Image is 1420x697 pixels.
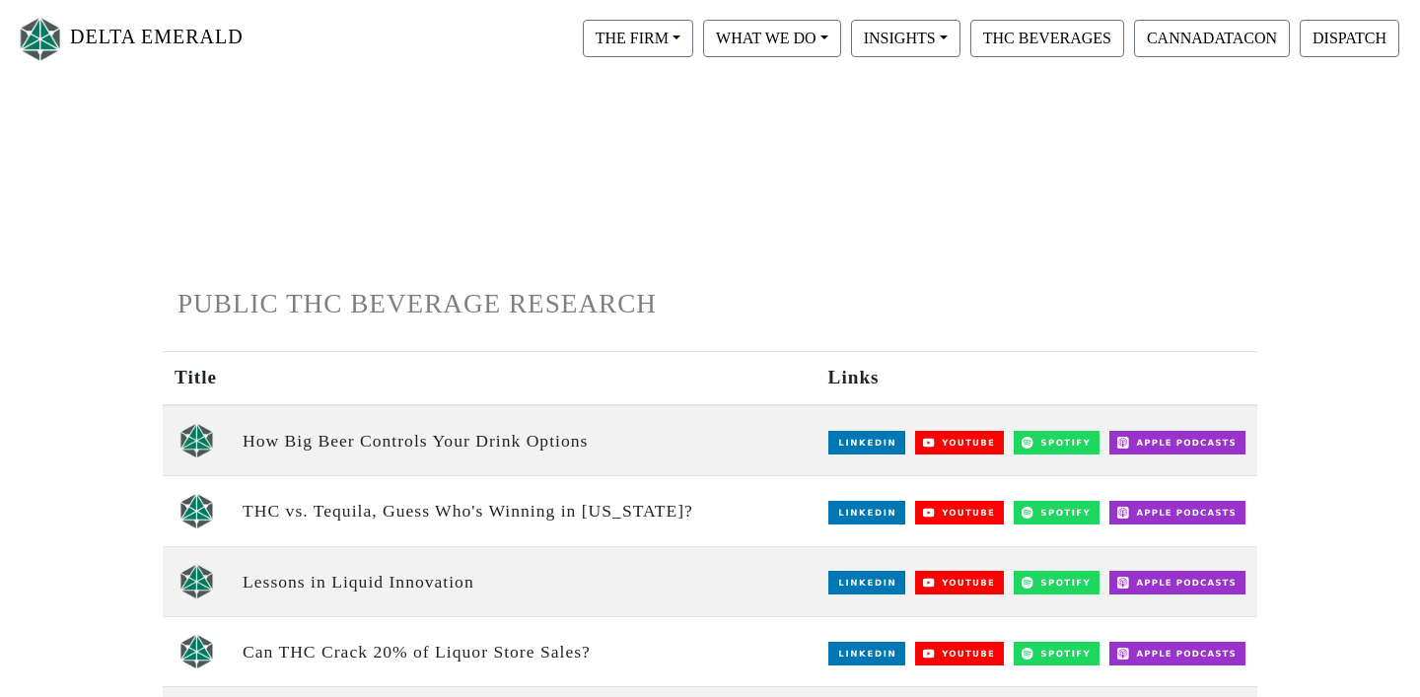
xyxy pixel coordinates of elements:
img: unscripted logo [179,423,214,458]
button: INSIGHTS [851,20,960,57]
img: Apple Podcasts [1109,642,1245,665]
img: YouTube [915,642,1005,665]
img: LinkedIn [828,501,905,524]
img: YouTube [915,431,1005,454]
button: WHAT WE DO [703,20,841,57]
a: THC BEVERAGES [965,29,1129,45]
img: YouTube [915,571,1005,594]
img: unscripted logo [179,564,214,599]
img: Apple Podcasts [1109,571,1245,594]
img: Apple Podcasts [1109,431,1245,454]
a: DELTA EMERALD [16,8,244,70]
h1: PUBLIC THC BEVERAGE RESEARCH [177,288,1242,320]
img: LinkedIn [828,642,905,665]
td: How Big Beer Controls Your Drink Options [231,405,816,476]
img: Apple Podcasts [1109,501,1245,524]
td: THC vs. Tequila, Guess Who's Winning in [US_STATE]? [231,476,816,546]
td: Can THC Crack 20% of Liquor Store Sales? [231,617,816,687]
button: DISPATCH [1300,20,1399,57]
a: CANNADATACON [1129,29,1295,45]
img: LinkedIn [828,571,905,594]
img: LinkedIn [828,431,905,454]
img: Spotify [1014,571,1100,594]
img: YouTube [915,501,1005,524]
img: Spotify [1014,501,1100,524]
img: unscripted logo [179,634,214,669]
img: Logo [16,13,65,65]
img: Spotify [1014,431,1100,454]
a: DISPATCH [1295,29,1404,45]
button: THE FIRM [583,20,693,57]
button: THC BEVERAGES [970,20,1124,57]
img: unscripted logo [179,493,214,528]
button: CANNADATACON [1134,20,1290,57]
td: Lessons in Liquid Innovation [231,546,816,616]
th: Title [163,352,231,405]
th: Links [816,352,1257,405]
img: Spotify [1014,642,1100,665]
